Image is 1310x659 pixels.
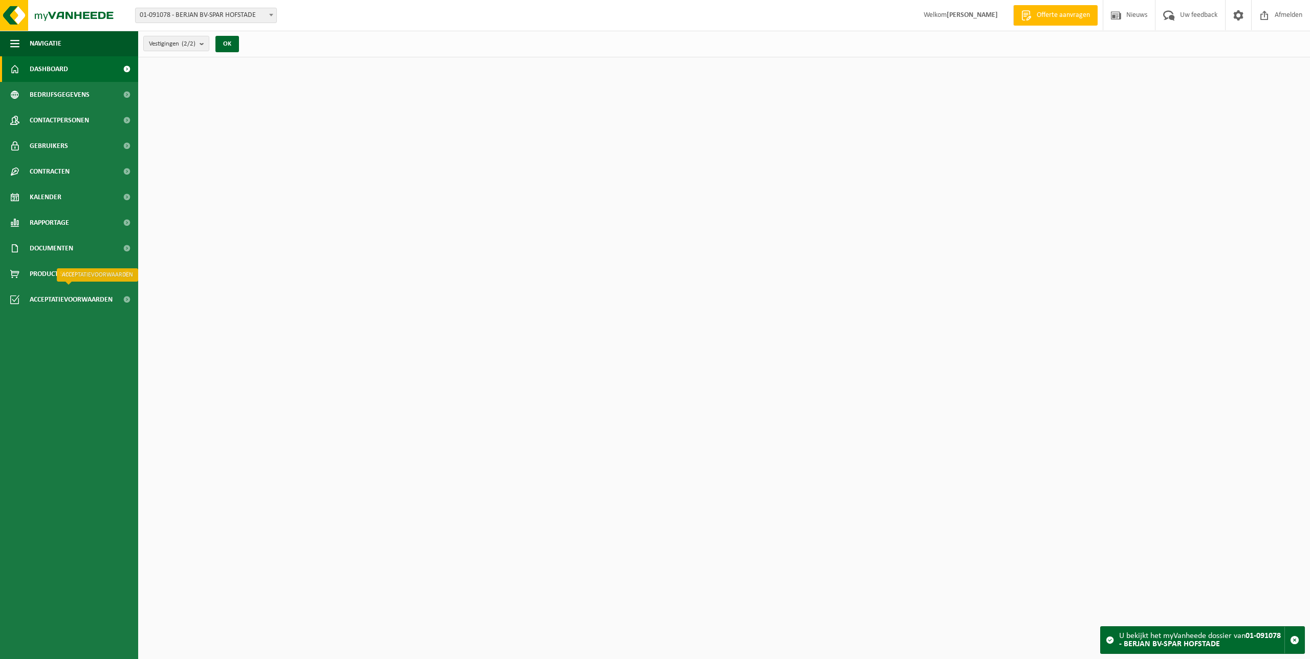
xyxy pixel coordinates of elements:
span: Kalender [30,184,61,210]
span: Rapportage [30,210,69,236]
a: Offerte aanvragen [1013,5,1098,26]
span: Navigatie [30,31,61,56]
span: Documenten [30,236,73,261]
button: Vestigingen(2/2) [143,36,209,51]
strong: 01-091078 - BERJAN BV-SPAR HOFSTADE [1119,632,1281,648]
span: Dashboard [30,56,68,82]
span: Contactpersonen [30,108,89,133]
span: Offerte aanvragen [1034,10,1093,20]
span: 01-091078 - BERJAN BV-SPAR HOFSTADE [136,8,276,23]
span: Bedrijfsgegevens [30,82,90,108]
iframe: chat widget [5,636,171,659]
span: Acceptatievoorwaarden [30,287,113,312]
span: Product Shop [30,261,76,287]
span: Gebruikers [30,133,68,159]
count: (2/2) [182,40,195,47]
div: U bekijkt het myVanheede dossier van [1119,627,1284,653]
button: OK [215,36,239,52]
span: 01-091078 - BERJAN BV-SPAR HOFSTADE [135,8,277,23]
span: Vestigingen [149,36,195,52]
strong: [PERSON_NAME] [947,11,998,19]
span: Contracten [30,159,70,184]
